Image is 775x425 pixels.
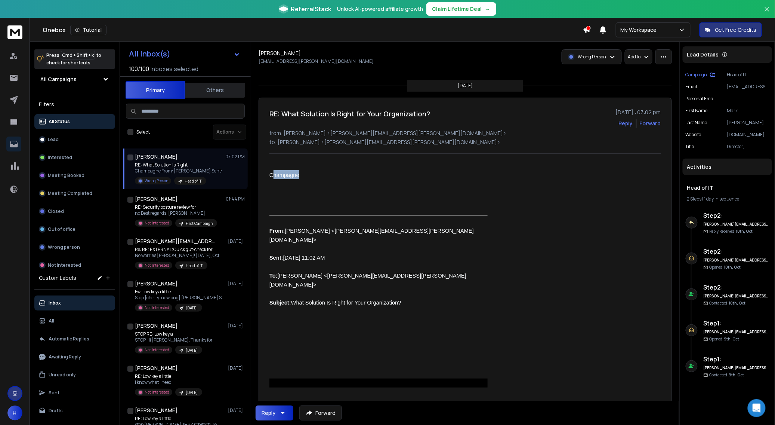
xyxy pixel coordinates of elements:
[34,385,115,400] button: Sent
[34,150,115,165] button: Interested
[49,372,76,378] p: Unread only
[186,221,213,226] p: First Campaign
[49,390,59,396] p: Sent
[123,46,246,61] button: All Inbox(s)
[710,265,741,270] p: Opened
[135,379,202,385] p: I know what I need,
[269,129,661,137] p: from: [PERSON_NAME] <[PERSON_NAME][EMAIL_ADDRESS][PERSON_NAME][DOMAIN_NAME]>
[727,72,769,78] p: Head of IT
[135,247,219,253] p: Re: RE: EXTERNAL:Quick gut‑check for
[619,120,633,127] button: Reply
[34,72,115,87] button: All Campaigns
[704,196,740,202] span: 1 day in sequence
[299,406,342,421] button: Forward
[686,96,716,102] p: Personal Email
[145,263,169,268] p: Not Interested
[34,114,115,129] button: All Status
[704,211,769,220] h6: Step 2 :
[135,253,219,259] p: No worries [PERSON_NAME]! [DATE], Oct
[727,132,769,138] p: [DOMAIN_NAME]
[135,195,177,203] h1: [PERSON_NAME]
[485,5,490,13] span: →
[34,186,115,201] button: Meeting Completed
[686,72,716,78] button: Campaign
[704,365,769,371] h6: [PERSON_NAME][EMAIL_ADDRESS][PERSON_NAME][DOMAIN_NAME]
[727,120,769,126] p: [PERSON_NAME]
[700,22,762,37] button: Get Free Credits
[135,373,202,379] p: RE: Low key a little
[710,372,744,378] p: Contacted
[40,76,77,83] h1: All Campaigns
[186,263,203,269] p: Head of IT
[269,300,291,306] b: Subject:
[727,108,769,114] p: Mark
[686,108,708,114] p: First Name
[686,72,707,78] p: Campaign
[727,144,769,150] p: Director, Information Technology
[34,403,115,418] button: Drafts
[136,129,150,135] label: Select
[458,83,473,89] p: [DATE]
[48,172,84,178] p: Meeting Booked
[686,132,701,138] p: website
[135,168,222,174] p: Champagne From: [PERSON_NAME] Sent:
[34,349,115,364] button: Awaiting Reply
[269,138,661,146] p: to: [PERSON_NAME] <[PERSON_NAME][EMAIL_ADDRESS][PERSON_NAME][DOMAIN_NAME]>
[269,172,299,178] span: Champagne
[710,336,740,342] p: Opened
[186,305,198,311] p: [DATE]
[135,280,177,287] h1: [PERSON_NAME]
[628,54,641,60] p: Add to
[762,4,772,22] button: Close banner
[729,372,744,377] span: 9th, Oct
[715,26,757,34] p: Get Free Credits
[34,204,115,219] button: Closed
[135,295,225,301] p: Stop [clarity-new.png] [PERSON_NAME] Senior
[126,81,185,99] button: Primary
[710,300,746,306] p: Contacted
[49,318,54,324] p: All
[135,210,217,216] p: no Best regards, [PERSON_NAME]
[48,155,72,160] p: Interested
[185,178,202,184] p: Head of IT
[34,314,115,328] button: All
[34,331,115,346] button: Automatic Replies
[48,137,59,143] p: Lead
[729,300,746,306] span: 10th, Oct
[727,84,769,90] p: [EMAIL_ADDRESS][PERSON_NAME][DOMAIN_NAME]
[269,228,474,306] span: [PERSON_NAME] <[PERSON_NAME][EMAIL_ADDRESS][PERSON_NAME][DOMAIN_NAME]> [DATE] 11:02 AM [PERSON_NA...
[704,221,769,227] h6: [PERSON_NAME][EMAIL_ADDRESS][PERSON_NAME][DOMAIN_NAME]
[49,336,89,342] p: Automatic Replies
[704,293,769,299] h6: [PERSON_NAME][EMAIL_ADDRESS][PERSON_NAME][DOMAIN_NAME]
[704,257,769,263] h6: [PERSON_NAME][EMAIL_ADDRESS][PERSON_NAME][DOMAIN_NAME]
[578,54,606,60] p: Wrong Person
[426,2,496,16] button: Claim Lifetime Deal→
[135,238,217,245] h1: [PERSON_NAME][EMAIL_ADDRESS][DOMAIN_NAME]
[256,406,293,421] button: Reply
[687,196,702,202] span: 2 Steps
[186,390,198,395] p: [DATE]
[49,119,70,125] p: All Status
[70,25,106,35] button: Tutorial
[145,389,169,395] p: Not Interested
[269,255,283,261] b: Sent:
[34,99,115,110] h3: Filters
[145,178,168,184] p: Wrong Person
[135,153,177,160] h1: [PERSON_NAME]
[262,409,275,417] div: Reply
[7,406,22,421] span: H
[228,407,245,413] p: [DATE]
[48,190,92,196] p: Meeting Completed
[686,84,697,90] p: Email
[686,120,707,126] p: Last Name
[34,296,115,311] button: Inbox
[135,204,217,210] p: RE: Security posture review for
[135,416,217,422] p: RE: Low key a little
[129,50,170,58] h1: All Inbox(s)
[129,64,149,73] span: 100 / 100
[228,323,245,329] p: [DATE]
[145,220,169,226] p: Not Interested
[226,196,245,202] p: 01:44 PM
[225,154,245,160] p: 07:02 PM
[259,49,301,57] h1: [PERSON_NAME]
